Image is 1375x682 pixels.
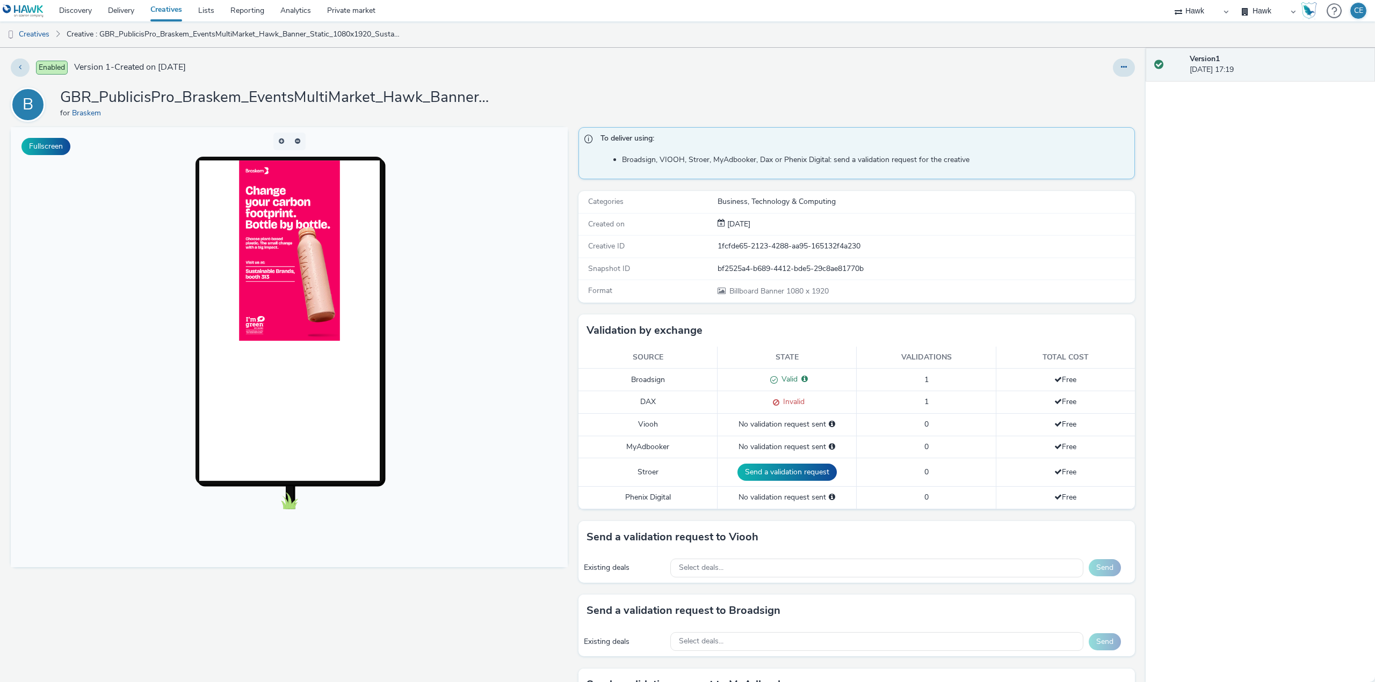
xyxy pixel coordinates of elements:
div: B [23,90,33,120]
span: Format [588,285,612,296]
span: Free [1054,467,1076,477]
span: Billboard Banner [729,286,786,296]
span: Select deals... [679,637,723,646]
span: 1 [924,375,929,385]
span: Valid [778,374,798,384]
button: Fullscreen [21,138,70,155]
td: DAX [578,391,718,414]
li: Broadsign, VIOOH, Stroer, MyAdbooker, Dax or Phenix Digital: send a validation request for the cr... [622,155,1130,165]
h3: Send a validation request to Viooh [587,529,758,545]
div: bf2525a4-b689-4412-bde5-29c8ae81770b [718,263,1134,274]
a: B [11,99,49,109]
button: Send a validation request [737,464,837,481]
td: Phenix Digital [578,487,718,509]
h3: Send a validation request to Broadsign [587,603,780,619]
div: Existing deals [584,636,665,647]
span: [DATE] [725,219,750,229]
th: Total cost [996,347,1135,369]
span: To deliver using: [600,133,1124,147]
span: Select deals... [679,563,723,573]
span: Enabled [36,61,68,75]
div: Business, Technology & Computing [718,196,1134,207]
button: Send [1089,633,1121,650]
div: Please select a deal below and click on Send to send a validation request to Viooh. [829,419,835,430]
span: Free [1054,397,1076,407]
div: 1fcfde65-2123-4288-aa95-165132f4a230 [718,241,1134,252]
img: undefined Logo [3,4,44,18]
span: 0 [924,467,929,477]
span: 0 [924,492,929,502]
a: Braskem [72,108,105,118]
button: Send [1089,559,1121,576]
div: No validation request sent [723,419,851,430]
div: [DATE] 17:19 [1190,54,1366,76]
div: Existing deals [584,562,665,573]
td: Stroer [578,458,718,486]
span: 1 [924,397,929,407]
div: Please select a deal below and click on Send to send a validation request to MyAdbooker. [829,442,835,452]
div: Please select a deal below and click on Send to send a validation request to Phenix Digital. [829,492,835,503]
span: Created on [588,219,625,229]
span: Version 1 - Created on [DATE] [74,61,186,74]
span: Free [1054,375,1076,385]
span: Invalid [779,397,805,407]
td: MyAdbooker [578,436,718,458]
img: Hawk Academy [1301,2,1317,19]
td: Viooh [578,414,718,436]
span: Free [1054,419,1076,429]
div: No validation request sent [723,442,851,452]
img: Advertisement preview [228,33,329,214]
div: Creation 19 September 2025, 17:19 [725,219,750,230]
span: Creative ID [588,241,625,251]
span: Free [1054,442,1076,452]
strong: Version 1 [1190,54,1220,64]
h3: Validation by exchange [587,322,703,339]
h1: GBR_PublicisPro_Braskem_EventsMultiMarket_Hawk_Banner_Static_1080x1920_SustainableBrand_US_20250919 [60,87,490,108]
span: Free [1054,492,1076,502]
th: State [718,347,857,369]
img: dooh [5,30,16,40]
div: No validation request sent [723,492,851,503]
a: Hawk Academy [1301,2,1321,19]
td: Broadsign [578,369,718,391]
a: Creative : GBR_PublicisPro_Braskem_EventsMultiMarket_Hawk_Banner_Static_1080x1920_SustainableBran... [61,21,405,47]
span: for [60,108,72,118]
span: Categories [588,196,624,207]
span: 0 [924,442,929,452]
span: 1080 x 1920 [728,286,829,296]
th: Source [578,347,718,369]
th: Validations [857,347,996,369]
span: 0 [924,419,929,429]
div: CE [1354,3,1363,19]
span: Snapshot ID [588,263,630,274]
